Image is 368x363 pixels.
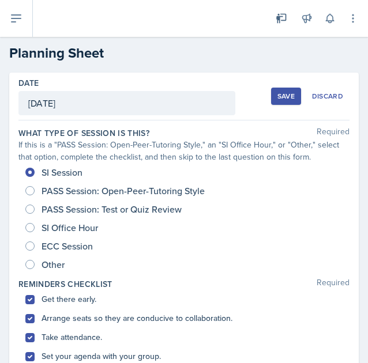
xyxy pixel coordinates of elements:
[42,259,65,270] span: Other
[42,312,232,324] label: Arrange seats so they are conducive to collaboration.
[18,278,112,290] label: Reminders Checklist
[42,185,205,196] span: PASS Session: Open-Peer-Tutoring Style
[317,278,350,290] span: Required
[317,127,350,139] span: Required
[42,293,96,305] label: Get there early.
[277,92,295,101] div: Save
[42,222,98,233] span: SI Office Hour
[18,127,149,139] label: What type of session is this?
[42,240,93,252] span: ECC Session
[42,203,182,215] span: PASS Session: Test or Quiz Review
[42,167,82,178] span: SI Session
[18,139,350,163] div: If this is a "PASS Session: Open-Peer-Tutoring Style," an "SI Office Hour," or "Other," select th...
[312,92,343,101] div: Discard
[42,331,102,343] label: Take attendance.
[9,43,359,63] h2: Planning Sheet
[306,88,350,105] button: Discard
[42,350,161,362] label: Set your agenda with your group.
[271,88,301,105] button: Save
[18,77,39,89] label: Date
